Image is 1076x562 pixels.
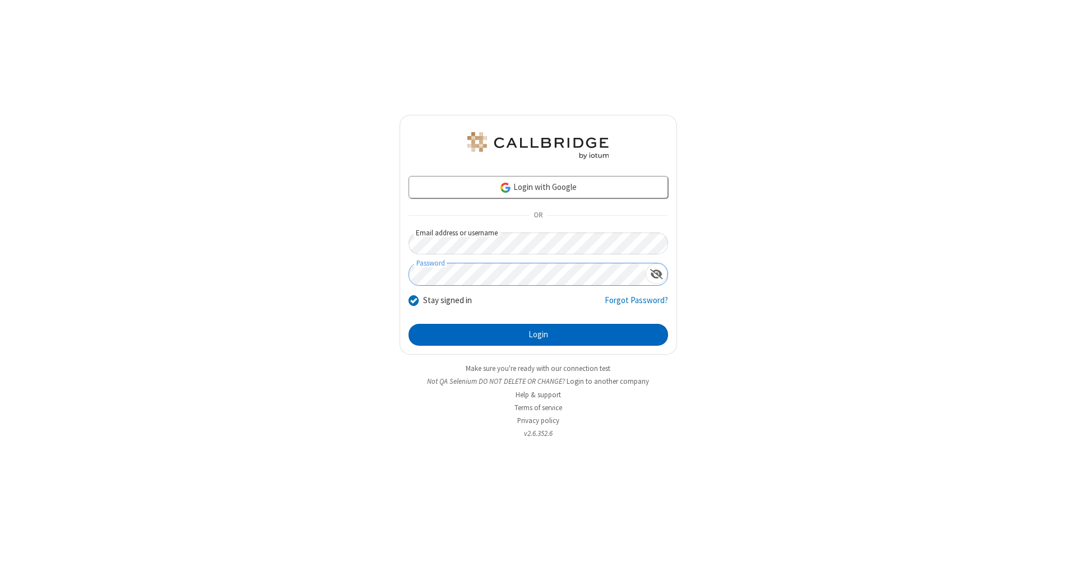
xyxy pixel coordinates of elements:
[409,324,668,346] button: Login
[605,294,668,315] a: Forgot Password?
[400,428,677,439] li: v2.6.352.6
[465,132,611,159] img: QA Selenium DO NOT DELETE OR CHANGE
[466,364,610,373] a: Make sure you're ready with our connection test
[516,390,561,400] a: Help & support
[400,376,677,387] li: Not QA Selenium DO NOT DELETE OR CHANGE?
[517,416,559,425] a: Privacy policy
[514,403,562,412] a: Terms of service
[499,182,512,194] img: google-icon.png
[529,208,547,224] span: OR
[409,233,668,254] input: Email address or username
[409,263,646,285] input: Password
[567,376,649,387] button: Login to another company
[409,176,668,198] a: Login with Google
[646,263,667,284] div: Show password
[423,294,472,307] label: Stay signed in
